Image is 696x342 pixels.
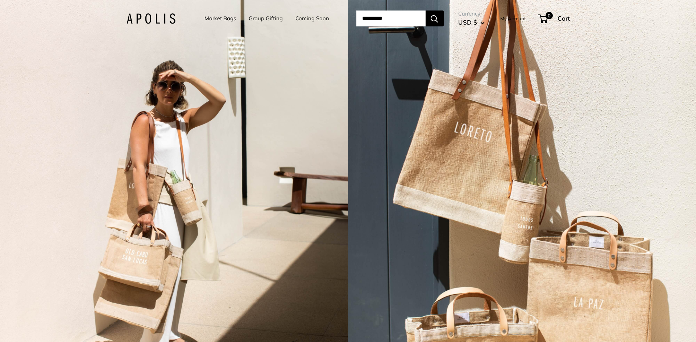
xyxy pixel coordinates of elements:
[204,13,236,24] a: Market Bags
[249,13,283,24] a: Group Gifting
[356,10,426,26] input: Search...
[295,13,329,24] a: Coming Soon
[545,12,552,19] span: 0
[127,13,175,24] img: Apolis
[458,17,485,28] button: USD $
[426,10,444,26] button: Search
[458,18,477,26] span: USD $
[558,14,570,22] span: Cart
[500,14,526,23] a: My Account
[539,13,570,24] a: 0 Cart
[458,9,485,19] span: Currency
